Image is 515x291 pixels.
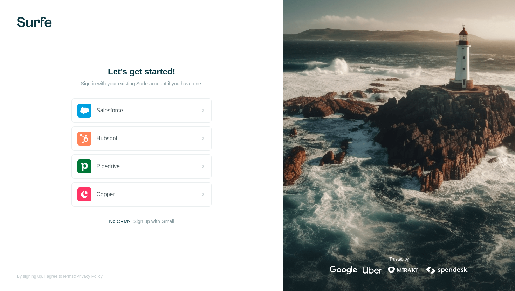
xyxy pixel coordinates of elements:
[96,106,123,115] span: Salesforce
[425,266,469,274] img: spendesk's logo
[77,159,91,173] img: pipedrive's logo
[109,218,130,225] span: No CRM?
[17,17,52,27] img: Surfe's logo
[62,274,74,279] a: Terms
[76,274,103,279] a: Privacy Policy
[17,273,103,279] span: By signing up, I agree to &
[96,134,117,143] span: Hubspot
[330,266,357,274] img: google's logo
[81,80,202,87] p: Sign in with your existing Surfe account if you have one.
[77,187,91,201] img: copper's logo
[77,104,91,118] img: salesforce's logo
[96,162,120,171] span: Pipedrive
[71,66,212,77] h1: Let’s get started!
[387,266,420,274] img: mirakl's logo
[363,266,382,274] img: uber's logo
[133,218,174,225] button: Sign up with Gmail
[77,132,91,145] img: hubspot's logo
[389,256,409,262] p: Trusted by
[96,190,115,199] span: Copper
